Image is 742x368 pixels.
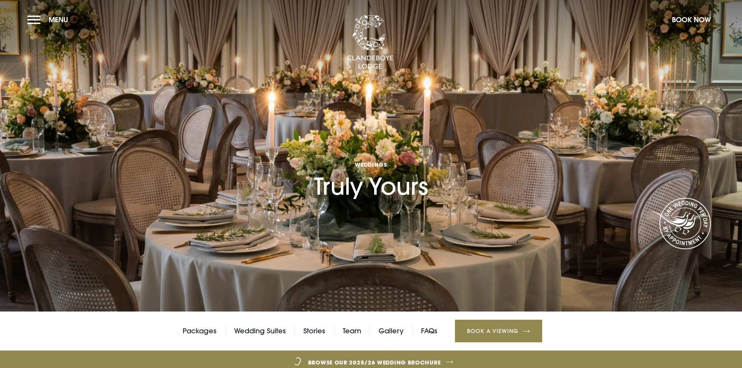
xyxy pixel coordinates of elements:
[234,325,286,337] a: Wedding Suites
[314,161,428,168] span: Weddings
[27,11,72,28] button: Menu
[303,325,325,337] a: Stories
[668,11,715,28] button: Book Now
[379,325,404,337] a: Gallery
[343,325,361,337] a: Team
[49,15,68,24] span: Menu
[314,115,428,200] h1: Truly Yours
[421,325,437,337] a: FAQs
[183,325,217,337] a: Packages
[347,15,393,70] img: Clandeboye Lodge
[455,320,542,342] a: Book a Viewing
